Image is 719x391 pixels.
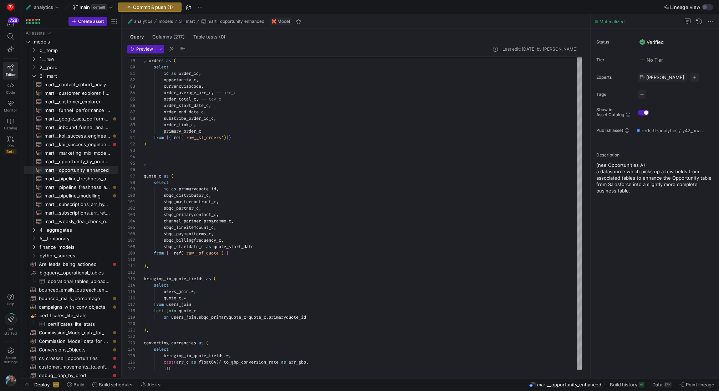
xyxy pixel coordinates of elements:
div: Press SPACE to select this row. [24,140,118,149]
span: Build [73,382,85,387]
button: Point lineage [676,379,718,391]
div: Press SPACE to select this row. [24,226,118,234]
span: customer_movements_to_enforcement​​​​​​​​​​ [39,363,110,371]
span: ( [174,58,176,63]
div: 84 [127,89,135,96]
span: redsift-analytics / y42_analytics_main / mart__opportunity_enhanced [642,128,704,133]
span: subskribe_order_id_c [164,115,214,121]
span: bigquery__operational_tables​​​​​​​​ [40,269,117,277]
span: { [169,135,171,140]
a: mart__opportunity_by_product_line​​​​​​​​​​ [24,157,118,166]
span: as [164,173,169,179]
span: 1__raw [40,55,117,63]
a: Spacesettings [3,344,18,367]
span: sbqq_lineitemcount_c [164,225,214,230]
a: mart__contact_cohort_analysis​​​​​​​​​​ [24,80,118,89]
span: , [146,263,149,269]
a: mart__customer_explorer​​​​​​​​​​ [24,97,118,106]
div: Press SPACE to select this row. [24,149,118,157]
span: orders [149,58,164,63]
span: , [211,231,214,237]
span: ) [224,135,226,140]
span: , [144,160,146,166]
a: bigquery__operational_tables​​​​​​​​ [24,268,118,277]
div: Press SPACE to select this row. [24,191,118,200]
span: opportunity_c [164,77,196,83]
span: , [214,115,216,121]
a: Conversions_Objects​​​​​​​​​​ [24,345,118,354]
div: Press SPACE to select this row. [24,209,118,217]
div: Press SPACE to select this row. [24,243,118,251]
a: bounced_mails_percentage​​​​​​​​​​ [24,294,118,303]
div: 101 [127,199,135,205]
span: Materialized [600,19,624,24]
span: as [171,71,176,76]
span: mart__contact_cohort_analysis​​​​​​​​​​ [45,81,110,89]
button: https://storage.googleapis.com/y42-prod-data-exchange/images/6IdsliWYEjCj6ExZYNtk9pMT8U8l8YHLguyz... [3,373,18,388]
span: , [194,122,196,128]
a: mart__weekly_deal_check_opps​​​​​​​​​​ [24,217,118,226]
div: 91 [127,134,135,141]
span: order_id [179,71,199,76]
div: 98 [127,179,135,186]
div: 107 [127,237,135,243]
span: cs_crosssell_opportunities​​​​​​​​​​ [39,354,110,362]
div: Press SPACE to select this row. [24,166,118,174]
span: Columns [152,35,185,39]
div: Press SPACE to select this row. [24,63,118,72]
div: 111 [127,263,135,269]
a: operational_tables_uploaded_conversions​​​​​​​​​ [24,277,118,285]
button: VerifiedVerified [638,37,666,47]
span: 🧪 [26,5,31,10]
div: Press SPACE to select this row. [24,132,118,140]
span: ref [174,250,181,256]
div: 93 [127,147,135,154]
div: Press SPACE to select this row. [24,268,118,277]
span: Build history [610,382,637,387]
span: , [216,199,219,205]
span: campaigns_with_conv_objects​​​​​​​​​​ [39,303,110,311]
span: mart__subscriptions_arr_retention_calculations​​​​​​​​​​ [45,209,110,217]
span: Model [277,19,290,24]
span: , [201,83,204,89]
div: Press SPACE to select this row. [24,157,118,166]
span: id [164,186,169,192]
div: Press SPACE to select this row. [24,260,118,268]
div: 94 [127,154,135,160]
span: , [221,237,224,243]
span: Catalog [4,126,17,130]
span: { [169,250,171,256]
span: order_start_date_c [164,103,209,108]
span: Point lineage [686,382,714,387]
button: No tierNo Tier [638,55,665,65]
a: mart__opportunity_enhanced​​​​​​​​​​ [24,166,118,174]
span: { [166,250,169,256]
span: 'raw__sf_quote' [184,250,221,256]
span: Publish asset [596,128,623,133]
div: 95 [127,160,135,166]
span: Alerts [147,382,160,387]
span: , [216,186,219,192]
div: 106 [127,231,135,237]
span: select [154,64,169,70]
span: -- tcv_c [201,96,221,102]
div: Press SPACE to select this row. [24,29,118,37]
p: a datasource which picks up a few fields from associated tables to enhance the Opportunity table ... [596,168,716,194]
span: Create asset [78,19,104,24]
span: 4__aggregates [40,226,117,234]
span: order_end_date_c [164,109,204,115]
p: Description [596,153,716,158]
button: Data17K [649,379,675,391]
span: order_total_c [164,96,196,102]
span: (217) [173,35,185,39]
button: 🧪analytics [24,2,61,12]
a: mart__google_ads_performance_analysis_rolling​​​​​​​​​​ [24,114,118,123]
span: Show in Asset Catalog [596,107,624,117]
button: Preview [127,45,155,53]
div: 104 [127,218,135,224]
div: 103 [127,211,135,218]
span: currencyisocode [164,83,201,89]
span: 2__prep [40,63,117,72]
div: Press SPACE to select this row. [24,89,118,97]
button: Create asset [68,17,107,26]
